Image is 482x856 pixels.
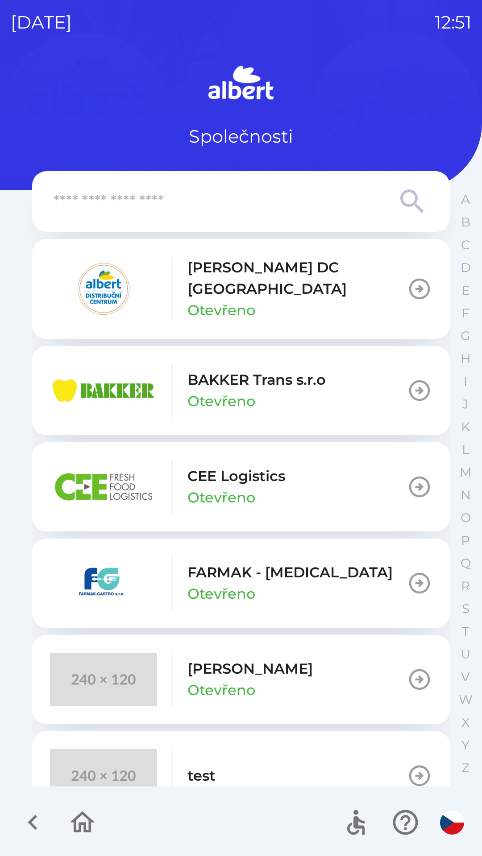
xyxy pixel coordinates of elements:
[459,692,473,708] p: W
[440,811,464,835] img: cs flag
[461,237,470,253] p: C
[454,461,477,484] button: M
[454,620,477,643] button: T
[187,679,255,701] p: Otevřeno
[454,279,477,302] button: E
[454,325,477,347] button: G
[187,583,255,605] p: Otevřeno
[461,760,470,776] p: Z
[50,749,157,802] img: 240x120
[461,283,470,298] p: E
[461,556,471,571] p: Q
[462,396,469,412] p: J
[187,765,216,786] p: test
[461,715,470,730] p: X
[454,688,477,711] button: W
[189,123,293,150] p: Společnosti
[187,487,255,508] p: Otevřeno
[454,438,477,461] button: L
[32,731,450,820] button: test
[461,737,470,753] p: Y
[187,391,255,412] p: Otevřeno
[462,442,469,457] p: L
[454,234,477,256] button: C
[50,460,157,514] img: ba8847e2-07ef-438b-a6f1-28de549c3032.png
[454,643,477,666] button: U
[461,669,470,685] p: V
[454,757,477,779] button: Z
[461,487,471,503] p: N
[454,575,477,597] button: R
[187,300,255,321] p: Otevřeno
[50,364,157,417] img: eba99837-dbda-48f3-8a63-9647f5990611.png
[187,257,407,300] p: [PERSON_NAME] DC [GEOGRAPHIC_DATA]
[454,666,477,688] button: V
[435,9,471,36] p: 12:51
[461,351,471,366] p: H
[187,465,285,487] p: CEE Logistics
[461,214,470,230] p: B
[50,556,157,610] img: 5ee10d7b-21a5-4c2b-ad2f-5ef9e4226557.png
[454,711,477,734] button: X
[462,601,470,617] p: S
[454,597,477,620] button: S
[32,442,450,531] button: CEE LogisticsOtevřeno
[461,646,470,662] p: U
[454,416,477,438] button: K
[454,552,477,575] button: Q
[32,62,450,105] img: Logo
[187,658,313,679] p: [PERSON_NAME]
[187,369,326,391] p: BAKKER Trans s.r.o
[461,510,471,526] p: O
[50,653,157,706] img: 240x120
[461,578,470,594] p: R
[461,192,470,207] p: A
[11,9,72,36] p: [DATE]
[461,533,470,548] p: P
[32,346,450,435] button: BAKKER Trans s.r.oOtevřeno
[462,624,469,639] p: T
[454,734,477,757] button: Y
[454,506,477,529] button: O
[50,262,157,316] img: 092fc4fe-19c8-4166-ad20-d7efd4551fba.png
[454,529,477,552] button: P
[454,211,477,234] button: B
[32,635,450,724] button: [PERSON_NAME]Otevřeno
[454,347,477,370] button: H
[454,188,477,211] button: A
[32,239,450,339] button: [PERSON_NAME] DC [GEOGRAPHIC_DATA]Otevřeno
[461,419,470,435] p: K
[32,539,450,628] button: FARMAK - [MEDICAL_DATA]Otevřeno
[454,302,477,325] button: F
[461,260,471,276] p: D
[454,484,477,506] button: N
[454,256,477,279] button: D
[460,465,472,480] p: M
[461,328,470,344] p: G
[454,370,477,393] button: I
[461,305,470,321] p: F
[187,562,393,583] p: FARMAK - [MEDICAL_DATA]
[464,374,467,389] p: I
[454,393,477,416] button: J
